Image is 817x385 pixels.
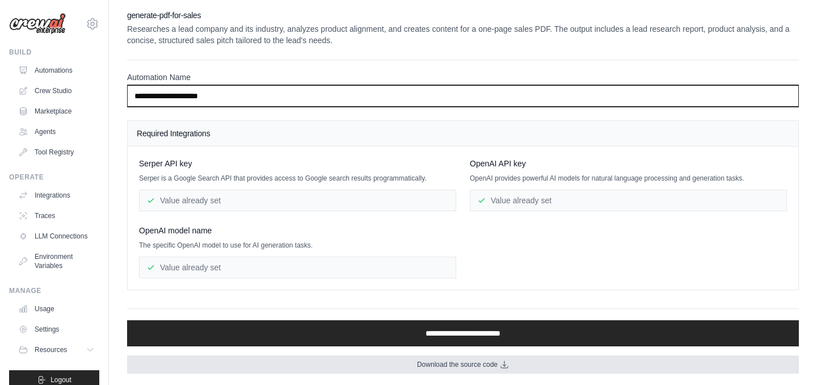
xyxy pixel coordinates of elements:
[470,158,526,169] span: OpenAI API key
[470,174,787,183] p: OpenAI provides powerful AI models for natural language processing and generation tasks.
[127,355,799,374] a: Download the source code
[14,82,99,100] a: Crew Studio
[760,330,817,385] div: Widget de chat
[14,300,99,318] a: Usage
[14,248,99,275] a: Environment Variables
[50,375,71,384] span: Logout
[139,257,456,278] div: Value already set
[137,128,789,139] h4: Required Integrations
[9,48,99,57] div: Build
[417,360,498,369] span: Download the source code
[127,72,799,83] label: Automation Name
[14,61,99,79] a: Automations
[9,286,99,295] div: Manage
[14,186,99,204] a: Integrations
[139,174,456,183] p: Serper is a Google Search API that provides access to Google search results programmatically.
[35,345,67,354] span: Resources
[127,23,799,46] p: Researches a lead company and its industry, analyzes product alignment, and creates content for a...
[139,158,192,169] span: Serper API key
[139,225,212,236] span: OpenAI model name
[14,123,99,141] a: Agents
[14,102,99,120] a: Marketplace
[14,143,99,161] a: Tool Registry
[14,320,99,338] a: Settings
[760,330,817,385] iframe: Chat Widget
[14,227,99,245] a: LLM Connections
[14,341,99,359] button: Resources
[139,190,456,211] div: Value already set
[139,241,456,250] p: The specific OpenAI model to use for AI generation tasks.
[14,207,99,225] a: Traces
[127,10,799,21] h2: generate-pdf-for-sales
[470,190,787,211] div: Value already set
[9,13,66,35] img: Logo
[9,173,99,182] div: Operate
